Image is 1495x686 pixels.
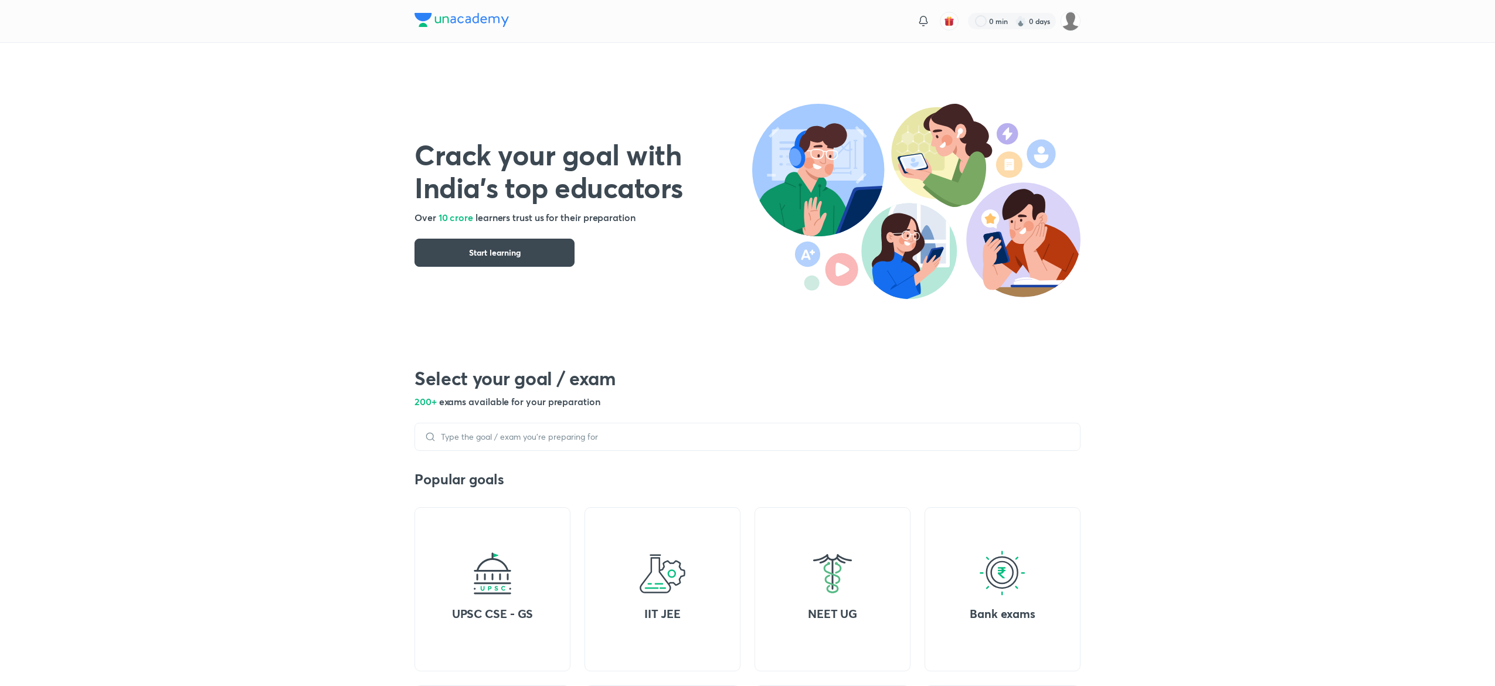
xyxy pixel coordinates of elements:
[424,606,561,622] h4: UPSC CSE - GS
[414,395,1081,409] h5: 200+
[439,395,600,407] span: exams available for your preparation
[940,12,959,30] button: avatar
[1015,15,1027,27] img: streak
[944,16,954,26] img: avatar
[809,550,856,597] img: goal-icon
[594,606,731,622] h4: IIT JEE
[752,104,1081,299] img: header
[436,432,1071,442] input: Type the goal / exam you’re preparing for
[439,211,473,223] span: 10 crore
[764,606,901,622] h4: NEET UG
[414,470,1081,488] h3: Popular goals
[1061,11,1081,31] img: Bijeeta
[414,13,509,30] a: Company Logo
[414,210,752,225] h5: Over learners trust us for their preparation
[414,13,509,27] img: Company Logo
[469,247,521,259] span: Start learning
[414,366,1081,390] h2: Select your goal / exam
[414,239,575,267] button: Start learning
[469,550,516,597] img: goal-icon
[979,550,1026,597] img: goal-icon
[639,550,686,597] img: goal-icon
[934,606,1071,622] h4: Bank exams
[414,138,752,203] h1: Crack your goal with India’s top educators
